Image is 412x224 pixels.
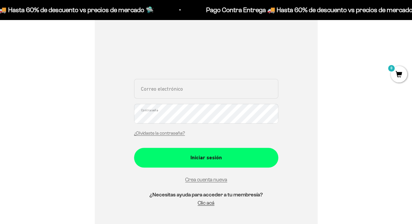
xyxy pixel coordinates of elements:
[134,32,278,71] iframe: Social Login Buttons
[185,177,227,182] a: Crea cuenta nueva
[147,153,265,162] div: Iniciar sesión
[387,64,395,72] mark: 0
[391,71,407,78] a: 0
[134,148,278,168] button: Iniciar sesión
[198,200,214,206] a: Clic acá
[134,190,278,199] h5: ¿Necesitas ayuda para acceder a tu membresía?
[134,131,185,136] a: ¿Olvidaste la contraseña?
